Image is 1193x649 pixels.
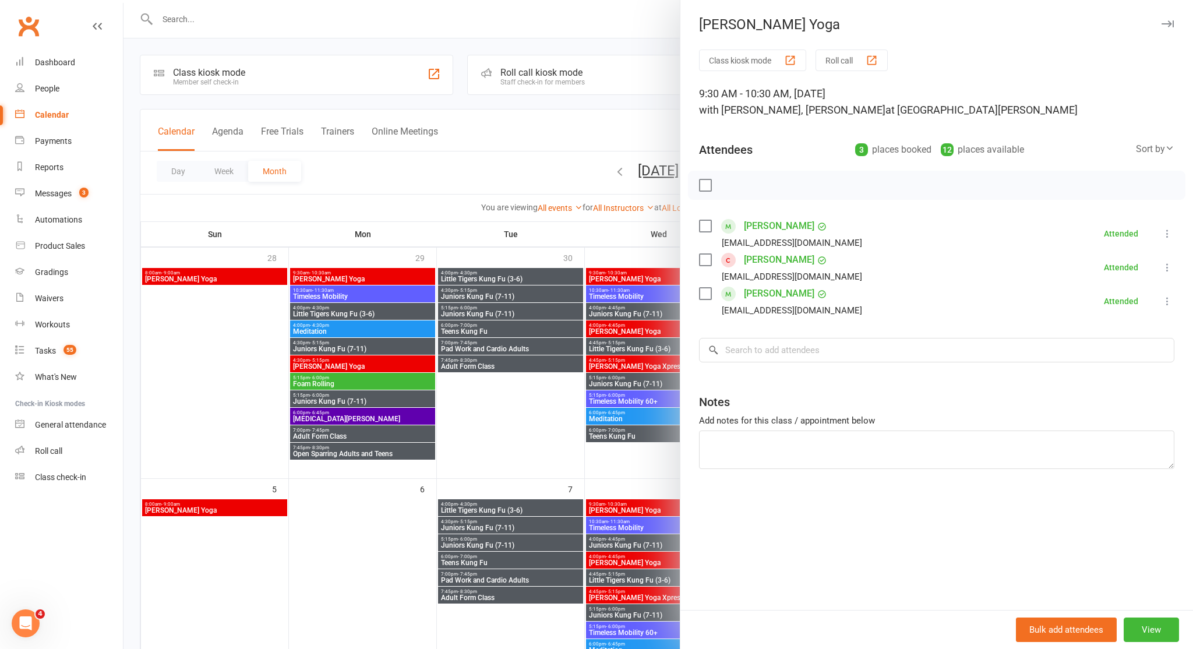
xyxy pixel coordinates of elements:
iframe: Intercom live chat [12,609,40,637]
div: Dashboard [35,58,75,67]
div: Gradings [35,267,68,277]
div: Reports [35,163,63,172]
span: 3 [79,188,89,197]
div: Roll call [35,446,62,456]
div: Waivers [35,294,63,303]
div: Messages [35,189,72,198]
div: places booked [855,142,931,158]
div: Payments [35,136,72,146]
div: Attended [1104,297,1138,305]
a: Tasks 55 [15,338,123,364]
a: Roll call [15,438,123,464]
div: [EMAIL_ADDRESS][DOMAIN_NAME] [722,235,862,251]
div: Tasks [35,346,56,355]
div: places available [941,142,1024,158]
div: Calendar [35,110,69,119]
a: Reports [15,154,123,181]
div: 3 [855,143,868,156]
a: Workouts [15,312,123,338]
button: View [1124,618,1179,642]
a: Dashboard [15,50,123,76]
div: [EMAIL_ADDRESS][DOMAIN_NAME] [722,303,862,318]
a: Calendar [15,102,123,128]
button: Class kiosk mode [699,50,806,71]
a: Class kiosk mode [15,464,123,491]
div: Attendees [699,142,753,158]
div: Sort by [1136,142,1174,157]
span: at [GEOGRAPHIC_DATA][PERSON_NAME] [885,104,1078,116]
div: Product Sales [35,241,85,251]
input: Search to add attendees [699,338,1174,362]
div: Add notes for this class / appointment below [699,414,1174,428]
div: Automations [35,215,82,224]
a: [PERSON_NAME] [744,251,814,269]
a: [PERSON_NAME] [744,284,814,303]
a: Waivers [15,285,123,312]
div: Attended [1104,263,1138,271]
button: Roll call [816,50,888,71]
a: Gradings [15,259,123,285]
a: Automations [15,207,123,233]
span: 55 [63,345,76,355]
div: [PERSON_NAME] Yoga [680,16,1193,33]
a: General attendance kiosk mode [15,412,123,438]
div: What's New [35,372,77,382]
div: 12 [941,143,954,156]
div: 9:30 AM - 10:30 AM, [DATE] [699,86,1174,118]
a: Clubworx [14,12,43,41]
div: [EMAIL_ADDRESS][DOMAIN_NAME] [722,269,862,284]
div: Notes [699,394,730,410]
div: Workouts [35,320,70,329]
span: 4 [36,609,45,619]
a: People [15,76,123,102]
button: Bulk add attendees [1016,618,1117,642]
span: with [PERSON_NAME], [PERSON_NAME] [699,104,885,116]
div: People [35,84,59,93]
div: General attendance [35,420,106,429]
a: [PERSON_NAME] [744,217,814,235]
div: Class check-in [35,472,86,482]
a: Messages 3 [15,181,123,207]
div: Attended [1104,230,1138,238]
a: What's New [15,364,123,390]
a: Payments [15,128,123,154]
a: Product Sales [15,233,123,259]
